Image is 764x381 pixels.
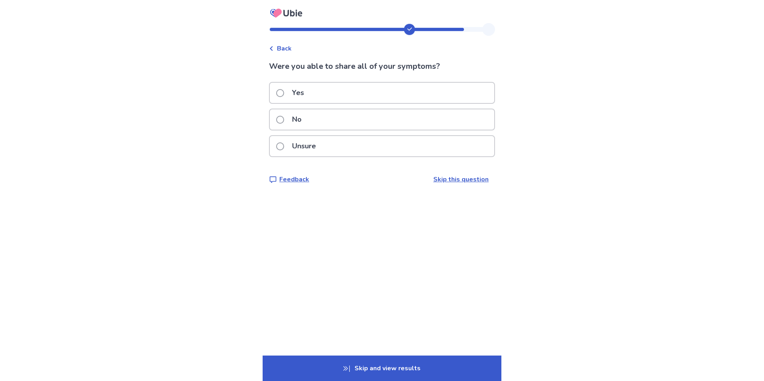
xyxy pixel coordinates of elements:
p: Skip and view results [263,356,501,381]
p: Were you able to share all of your symptoms? [269,60,495,72]
p: Unsure [287,136,321,156]
p: Yes [287,83,309,103]
p: No [287,109,306,130]
a: Feedback [269,175,309,184]
span: Back [277,44,292,53]
p: Feedback [279,175,309,184]
a: Skip this question [433,175,489,184]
